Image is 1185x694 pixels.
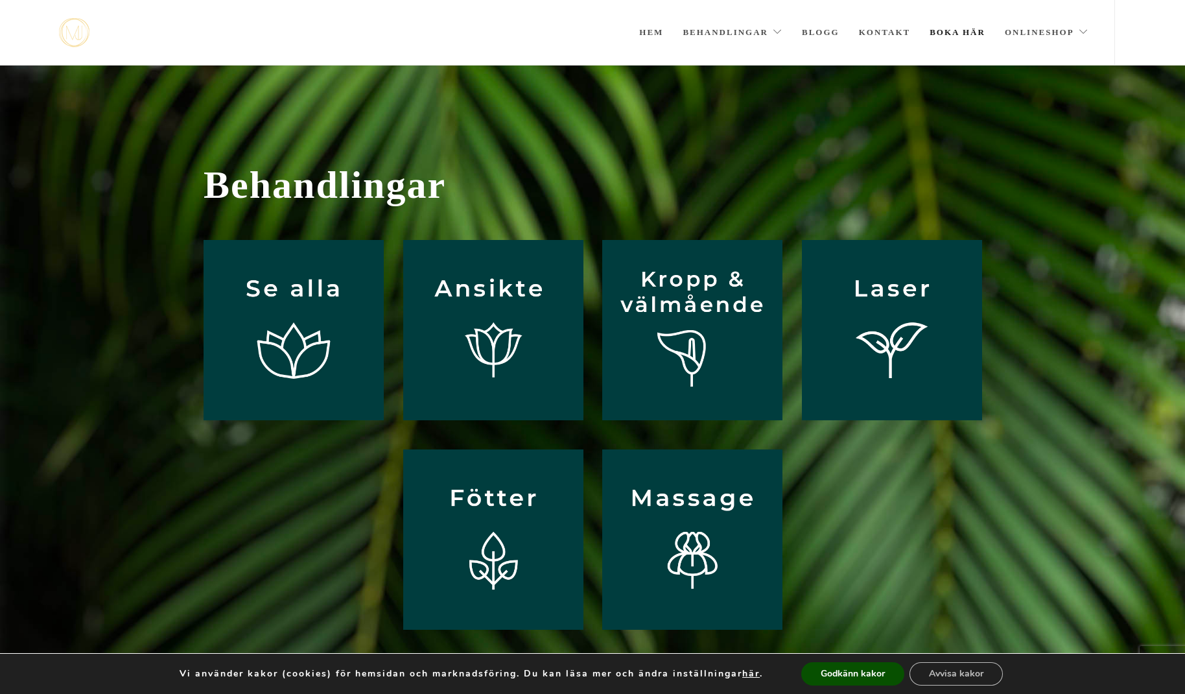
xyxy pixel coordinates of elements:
[204,163,981,208] span: Behandlingar
[59,18,89,47] a: mjstudio mjstudio mjstudio
[59,18,89,47] img: mjstudio
[180,668,763,680] p: Vi använder kakor (cookies) för hemsidan och marknadsföring. Du kan läsa mer och ändra inställnin...
[742,668,760,680] button: här
[801,662,904,686] button: Godkänn kakor
[909,662,1003,686] button: Avvisa kakor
